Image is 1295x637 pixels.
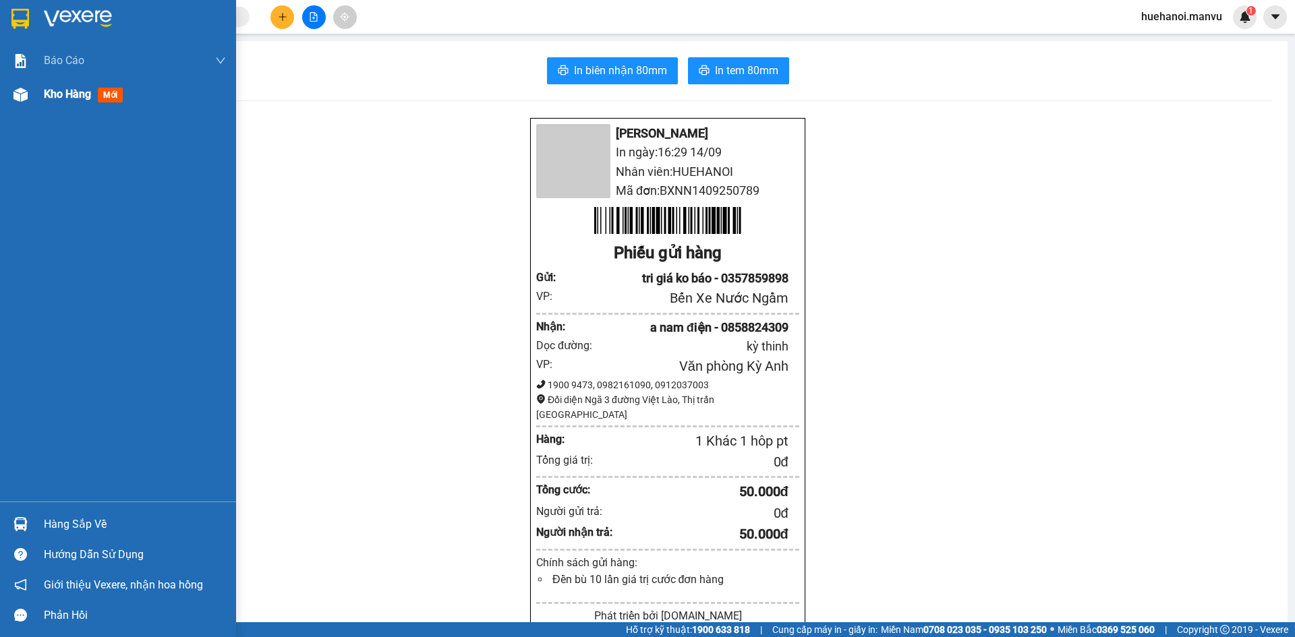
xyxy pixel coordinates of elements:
[760,622,762,637] span: |
[692,624,750,635] strong: 1900 633 818
[14,548,27,561] span: question-circle
[536,392,799,422] div: Đối diện Ngã 3 đường Việt Lào, Thị trấn [GEOGRAPHIC_DATA]
[558,65,569,78] span: printer
[1058,622,1155,637] span: Miền Bắc
[270,5,294,29] button: plus
[569,318,788,337] div: a nam điện - 0858824309
[333,5,357,29] button: aim
[536,162,799,181] li: Nhân viên: HUEHANOI
[14,609,27,621] span: message
[699,65,710,78] span: printer
[302,5,326,29] button: file-add
[613,524,788,545] div: 50.000 đ
[44,52,84,69] span: Báo cáo
[536,503,613,520] div: Người gửi trả:
[536,377,799,392] div: 1900 9473, 0982161090, 0912037003
[536,288,569,305] div: VP:
[536,269,569,286] div: Gửi :
[44,605,226,626] div: Phản hồi
[13,88,28,102] img: warehouse-icon
[278,12,287,22] span: plus
[1246,6,1256,16] sup: 1
[1165,622,1167,637] span: |
[1050,627,1054,632] span: ⚪️
[536,481,613,498] div: Tổng cước:
[98,88,123,102] span: mới
[536,452,613,468] div: Tổng giá trị:
[536,181,799,200] li: Mã đơn: BXNN1409250789
[715,62,778,79] span: In tem 80mm
[1220,625,1230,634] span: copyright
[536,607,799,624] div: Phát triển bởi [DOMAIN_NAME]
[536,124,799,143] li: [PERSON_NAME]
[881,622,1047,637] span: Miền Nam
[626,622,750,637] span: Hỗ trợ kỹ thuật:
[536,431,591,448] div: Hàng:
[923,624,1047,635] strong: 0708 023 035 - 0935 103 250
[613,452,788,473] div: 0 đ
[536,318,569,335] div: Nhận :
[44,576,203,593] span: Giới thiệu Vexere, nhận hoa hồng
[536,380,546,389] span: phone
[536,241,799,266] div: Phiếu gửi hàng
[1130,8,1233,25] span: huehanoi.manvu
[613,503,788,524] div: 0 đ
[1263,5,1287,29] button: caret-down
[569,288,788,309] div: Bến Xe Nước Ngầm
[44,514,226,535] div: Hàng sắp về
[11,9,29,29] img: logo-vxr
[1097,624,1155,635] strong: 0369 525 060
[340,12,349,22] span: aim
[574,62,667,79] span: In biên nhận 80mm
[772,622,877,637] span: Cung cấp máy in - giấy in:
[536,337,602,354] div: Dọc đường:
[536,143,799,162] li: In ngày: 16:29 14/09
[309,12,318,22] span: file-add
[1239,11,1251,23] img: icon-new-feature
[536,394,546,404] span: environment
[550,571,799,588] li: Đền bù 10 lần giá trị cước đơn hàng
[602,337,788,356] div: kỳ thinh
[13,517,28,531] img: warehouse-icon
[215,55,226,66] span: down
[7,81,150,100] li: [PERSON_NAME]
[44,545,226,565] div: Hướng dẫn sử dụng
[1248,6,1253,16] span: 1
[1269,11,1282,23] span: caret-down
[613,481,788,502] div: 50.000 đ
[14,578,27,591] span: notification
[44,88,91,100] span: Kho hàng
[13,54,28,68] img: solution-icon
[688,57,789,84] button: printerIn tem 80mm
[569,356,788,377] div: Văn phòng Kỳ Anh
[569,269,788,288] div: tri giá ko báo - 0357859898
[7,100,150,119] li: In ngày: 16:29 14/09
[547,57,678,84] button: printerIn biên nhận 80mm
[536,524,613,541] div: Người nhận trả:
[536,554,799,571] div: Chính sách gửi hàng:
[536,356,569,373] div: VP:
[591,431,788,452] div: 1 Khác 1 hôp pt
